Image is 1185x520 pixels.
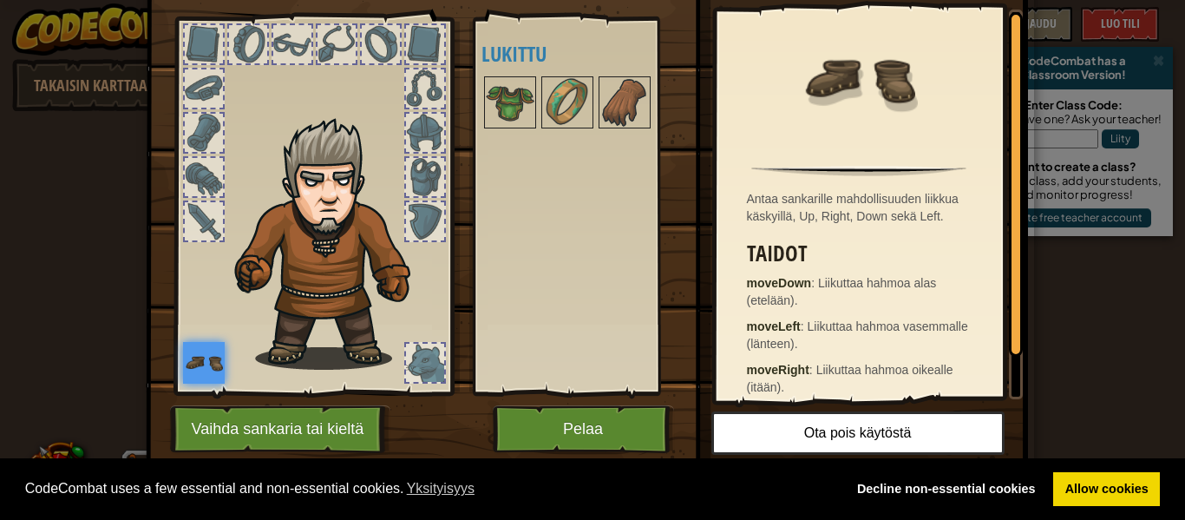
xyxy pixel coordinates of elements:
[1053,472,1160,507] a: allow cookies
[811,276,818,290] span: :
[486,78,534,127] img: portrait.png
[747,276,937,307] span: Liikuttaa hahmoa alas (etelään).
[600,78,649,127] img: portrait.png
[226,117,439,370] img: hair_m2.png
[845,472,1047,507] a: deny cookies
[747,190,980,225] div: Antaa sankarille mahdollisuuden liikkua käskyillä, Up, Right, Down sekä Left.
[404,476,478,502] a: learn more about cookies
[711,411,1005,455] button: Ota pois käytöstä
[747,319,801,333] strong: moveLeft
[747,363,809,377] strong: moveRight
[493,405,674,453] button: Pelaa
[747,242,980,266] h3: Taidot
[481,43,686,65] h4: Lukittu
[543,78,592,127] img: portrait.png
[747,276,812,290] strong: moveDown
[809,363,816,377] span: :
[183,342,225,384] img: portrait.png
[747,363,953,394] span: Liikuttaa hahmoa oikealle (itään).
[25,476,832,502] span: CodeCombat uses a few essential and non-essential cookies.
[747,319,968,351] span: Liikuttaa hahmoa vasemmalle (länteen).
[170,405,390,453] button: Vaihda sankaria tai kieltä
[801,319,808,333] span: :
[802,23,915,135] img: portrait.png
[751,166,966,176] img: hr.png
